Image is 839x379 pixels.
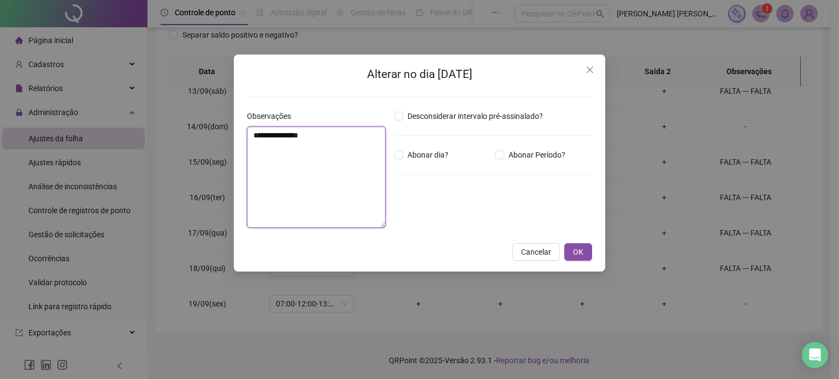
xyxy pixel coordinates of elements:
[247,110,298,122] label: Observações
[802,342,828,368] div: Open Intercom Messenger
[521,246,551,258] span: Cancelar
[573,246,583,258] span: OK
[403,110,547,122] span: Desconsiderar intervalo pré-assinalado?
[403,149,453,161] span: Abonar dia?
[581,61,599,79] button: Close
[564,243,592,261] button: OK
[586,65,594,74] span: close
[504,149,570,161] span: Abonar Período?
[512,243,560,261] button: Cancelar
[247,65,592,83] h2: Alterar no dia [DATE]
